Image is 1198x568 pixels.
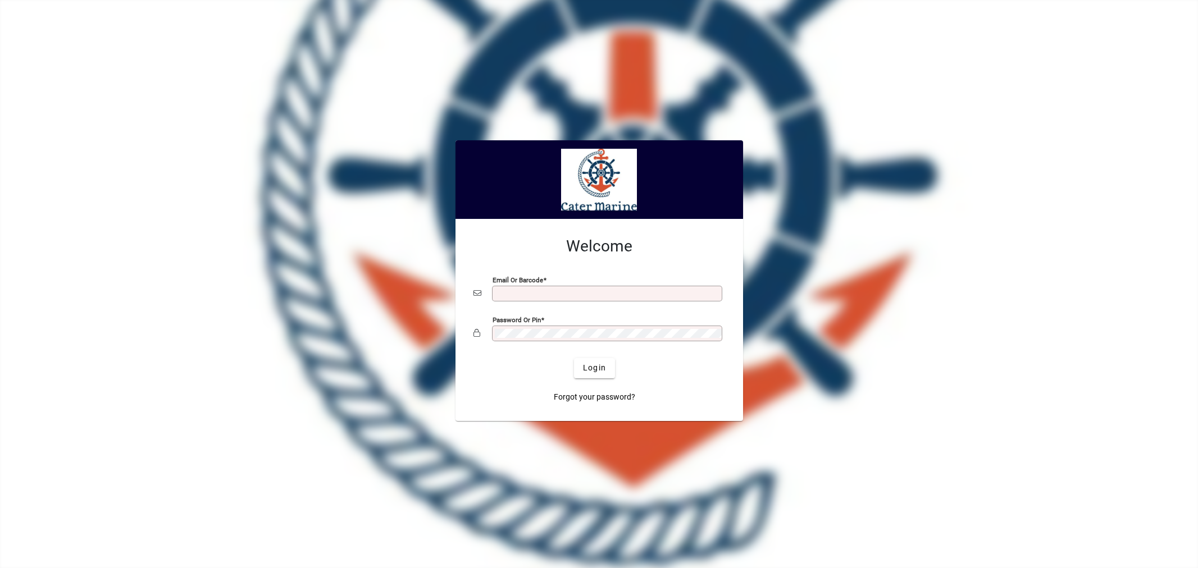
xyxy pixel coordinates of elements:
[574,358,615,378] button: Login
[473,237,725,256] h2: Welcome
[493,276,543,283] mat-label: Email or Barcode
[554,391,635,403] span: Forgot your password?
[493,315,541,323] mat-label: Password or Pin
[549,387,640,407] a: Forgot your password?
[583,362,606,374] span: Login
